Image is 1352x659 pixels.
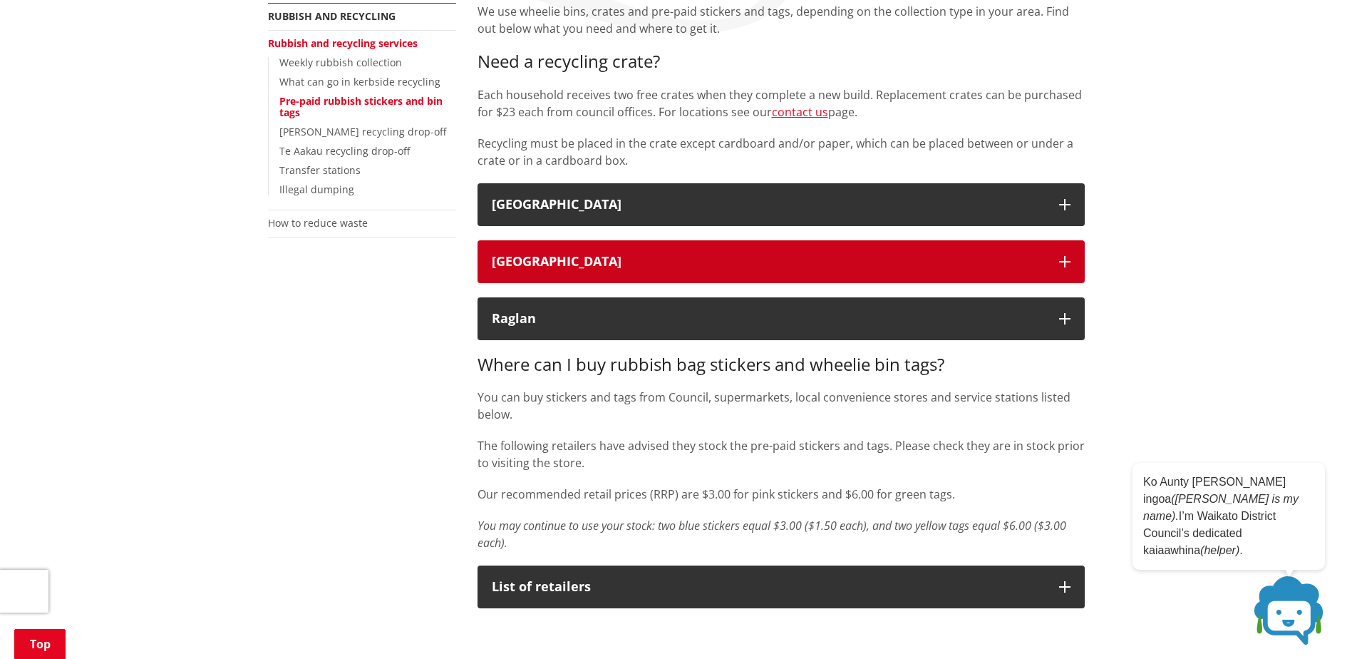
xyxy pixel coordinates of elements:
[492,255,1045,269] div: [GEOGRAPHIC_DATA]
[478,518,1066,551] em: You may continue to use your stock: two blue stickers equal $3.00 ($1.50 each), and two yellow ta...
[279,144,410,158] a: Te Aakau recycling drop-off
[279,75,440,88] a: What can go in kerbside recycling
[14,629,66,659] a: Top
[478,135,1085,169] p: Recycling must be placed in the crate except cardboard and/or paper, which can be placed between ...
[478,486,1085,503] p: Our recommended retail prices (RRP) are $3.00 for pink stickers and $6.00 for green tags.
[492,312,1045,326] div: Raglan
[478,3,1085,37] p: We use wheelie bins, crates and pre-paid stickers and tags, depending on the collection type in y...
[268,216,368,230] a: How to reduce waste
[478,240,1085,283] button: [GEOGRAPHIC_DATA]
[772,104,828,120] a: contact us
[492,580,1045,594] div: List of retailers
[492,198,1045,212] div: [GEOGRAPHIC_DATA]
[1200,544,1239,556] em: (helper)
[279,56,402,69] a: Weekly rubbish collection
[478,86,1085,121] p: Each household receives two free crates when they complete a new build. Replacement crates can be...
[478,389,1085,423] p: You can buy stickers and tags from Council, supermarkets, local convenience stores and service st...
[279,94,443,120] a: Pre-paid rubbish stickers and bin tags
[478,354,1085,375] h3: Where can I buy rubbish bag stickers and wheelie bin tags?
[478,183,1085,226] button: [GEOGRAPHIC_DATA]
[279,163,361,177] a: Transfer stations
[1143,474,1314,559] p: Ko Aunty [PERSON_NAME] ingoa I’m Waikato District Council’s dedicated kaiaawhina .
[478,437,1085,471] p: The following retailers have advised they stock the pre-paid stickers and tags. Please check they...
[1143,493,1299,522] em: ([PERSON_NAME] is my name).
[478,566,1085,608] button: List of retailers
[279,125,446,138] a: [PERSON_NAME] recycling drop-off
[478,51,1085,72] h3: Need a recycling crate?
[279,183,354,196] a: Illegal dumping
[478,297,1085,340] button: Raglan
[268,36,418,50] a: Rubbish and recycling services
[268,9,396,23] a: Rubbish and recycling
